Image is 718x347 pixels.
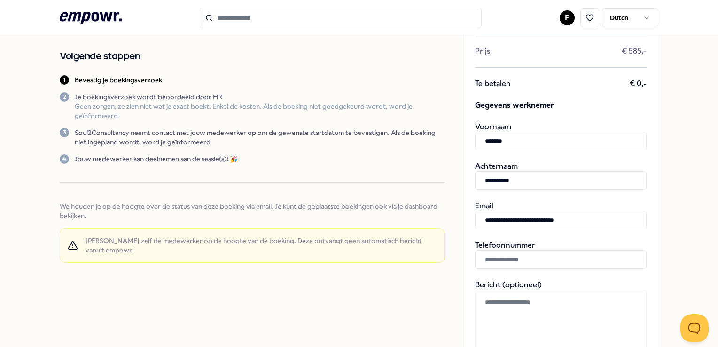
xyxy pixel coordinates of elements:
span: € 585,- [622,47,647,56]
span: We houden je op de hoogte over de status van deze boeking via email. Je kunt de geplaatste boekin... [60,202,444,221]
div: Achternaam [475,162,647,190]
p: Je boekingsverzoek wordt beoordeeld door HR [75,92,444,102]
h2: Volgende stappen [60,49,444,64]
div: 3 [60,128,69,137]
iframe: Help Scout Beacon - Open [680,314,709,342]
span: [PERSON_NAME] zelf de medewerker op de hoogte van de boeking. Deze ontvangt geen automatisch beri... [86,236,437,255]
div: 4 [60,154,69,164]
span: Prijs [475,47,490,56]
p: Geen zorgen, ze zien niet wat je exact boekt. Enkel de kosten. Als de boeking niet goedgekeurd wo... [75,102,444,120]
span: Gegevens werknemer [475,100,647,111]
p: Bevestig je boekingsverzoek [75,75,162,85]
p: Jouw medewerker kan deelnemen aan de sessie(s)! 🎉 [75,154,238,164]
div: Telefoonnummer [475,241,647,269]
div: Voornaam [475,122,647,150]
div: 2 [60,92,69,102]
span: Te betalen [475,79,511,88]
button: F [560,10,575,25]
p: Soul2Consultancy neemt contact met jouw medewerker op om de gewenste startdatum te bevestigen. Al... [75,128,444,147]
input: Search for products, categories or subcategories [200,8,482,28]
div: 1 [60,75,69,85]
div: Email [475,201,647,229]
span: € 0,- [630,79,647,88]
